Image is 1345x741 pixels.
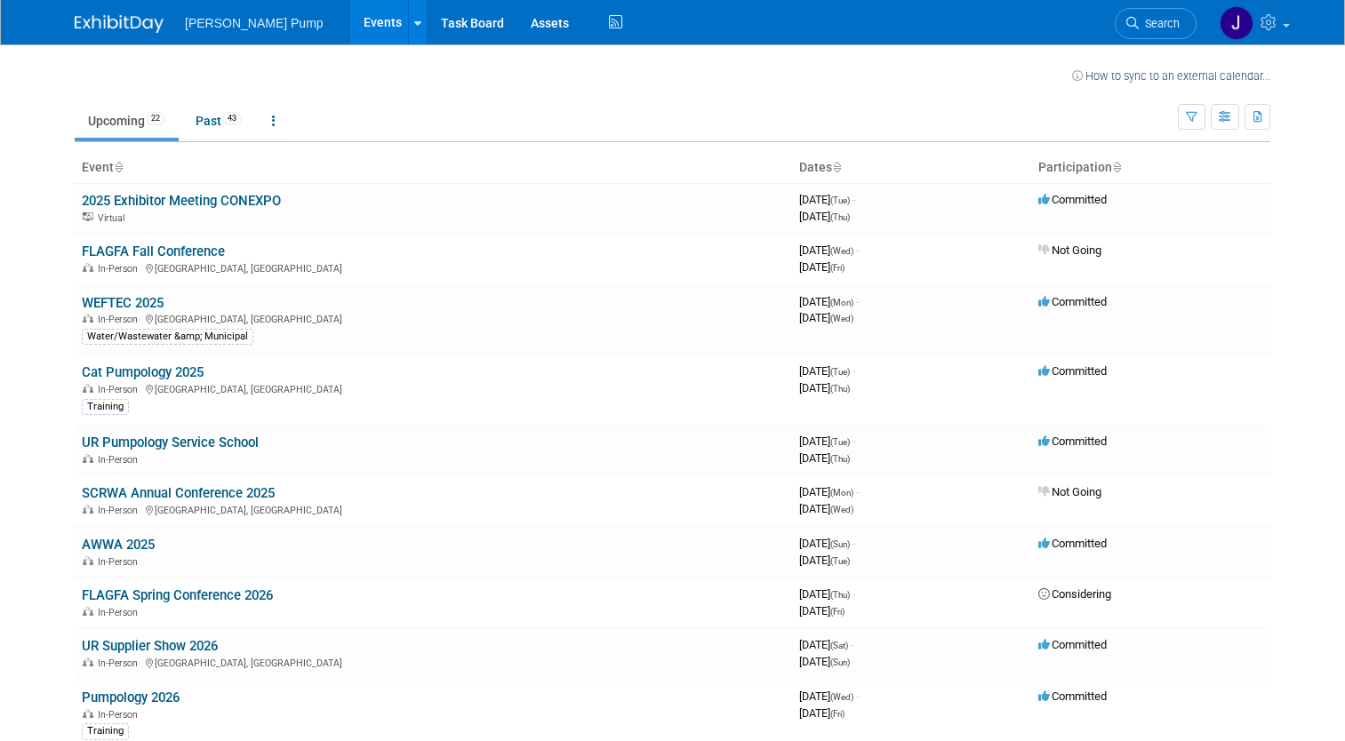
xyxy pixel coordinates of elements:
span: [DATE] [799,604,845,617]
img: Virtual Event [83,212,93,221]
span: - [856,689,859,703]
span: (Mon) [830,298,853,307]
span: (Tue) [830,195,850,205]
span: [DATE] [799,434,855,448]
span: [DATE] [799,210,850,223]
img: In-Person Event [83,314,93,323]
span: (Fri) [830,263,845,273]
div: Water/Wastewater &amp; Municipal [82,329,253,345]
span: [DATE] [799,364,855,378]
span: (Mon) [830,488,853,498]
span: - [851,638,853,651]
span: - [856,485,859,498]
span: [DATE] [799,502,853,515]
span: [DATE] [799,638,853,651]
span: Search [1139,17,1180,30]
a: FLAGFA Fall Conference [82,243,225,259]
img: In-Person Event [83,454,93,463]
span: [DATE] [799,295,859,308]
img: In-Person Event [83,263,93,272]
span: Committed [1038,295,1107,308]
th: Dates [792,153,1031,183]
span: Not Going [1038,243,1101,257]
span: - [853,537,855,550]
span: In-Person [98,384,143,395]
span: [DATE] [799,689,859,703]
span: (Thu) [830,454,850,464]
span: Committed [1038,434,1107,448]
span: (Wed) [830,505,853,514]
span: In-Person [98,709,143,721]
span: - [853,587,855,601]
img: In-Person Event [83,556,93,565]
span: In-Person [98,556,143,568]
span: [DATE] [799,537,855,550]
span: - [853,193,855,206]
img: In-Person Event [83,657,93,666]
img: Jake Sowders [1220,6,1253,40]
span: (Wed) [830,692,853,702]
span: (Thu) [830,590,850,600]
span: (Wed) [830,246,853,256]
a: WEFTEC 2025 [82,295,164,311]
span: (Tue) [830,367,850,377]
a: UR Pumpology Service School [82,434,259,450]
span: - [853,434,855,448]
a: Sort by Event Name [114,160,123,174]
span: 43 [222,112,242,125]
span: [DATE] [799,554,850,567]
span: [DATE] [799,193,855,206]
div: [GEOGRAPHIC_DATA], [GEOGRAPHIC_DATA] [82,260,785,275]
span: [DATE] [799,260,845,274]
span: In-Person [98,607,143,618]
span: [PERSON_NAME] Pump [185,16,324,30]
span: Committed [1038,537,1107,550]
span: In-Person [98,454,143,466]
span: (Tue) [830,556,850,566]
span: Committed [1038,638,1107,651]
span: In-Person [98,505,143,516]
div: [GEOGRAPHIC_DATA], [GEOGRAPHIC_DATA] [82,381,785,395]
th: Participation [1031,153,1270,183]
span: (Thu) [830,384,850,394]
div: [GEOGRAPHIC_DATA], [GEOGRAPHIC_DATA] [82,502,785,516]
span: - [856,243,859,257]
span: Considering [1038,587,1111,601]
a: Pumpology 2026 [82,689,180,705]
a: Sort by Participation Type [1112,160,1121,174]
img: In-Person Event [83,384,93,393]
a: Upcoming22 [75,104,179,138]
span: In-Person [98,314,143,325]
th: Event [75,153,792,183]
span: In-Person [98,263,143,275]
a: How to sync to an external calendar... [1072,69,1270,83]
span: (Thu) [830,212,850,222]
div: Training [82,399,129,415]
div: Training [82,723,129,739]
span: (Tue) [830,437,850,447]
span: In-Person [98,657,143,669]
span: (Sat) [830,641,848,650]
img: In-Person Event [83,709,93,718]
a: FLAGFA Spring Conference 2026 [82,587,273,603]
span: [DATE] [799,587,855,601]
span: Committed [1038,364,1107,378]
span: - [856,295,859,308]
div: [GEOGRAPHIC_DATA], [GEOGRAPHIC_DATA] [82,655,785,669]
span: [DATE] [799,706,845,720]
a: Sort by Start Date [832,160,841,174]
a: SCRWA Annual Conference 2025 [82,485,275,501]
span: Committed [1038,193,1107,206]
span: (Fri) [830,607,845,617]
span: [DATE] [799,381,850,394]
div: [GEOGRAPHIC_DATA], [GEOGRAPHIC_DATA] [82,311,785,325]
a: AWWA 2025 [82,537,155,553]
span: [DATE] [799,243,859,257]
span: (Sun) [830,657,850,667]
span: (Wed) [830,314,853,323]
span: (Fri) [830,709,845,719]
span: [DATE] [799,485,859,498]
a: Past43 [182,104,255,138]
a: 2025 Exhibitor Meeting CONEXPO [82,193,281,209]
span: Not Going [1038,485,1101,498]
